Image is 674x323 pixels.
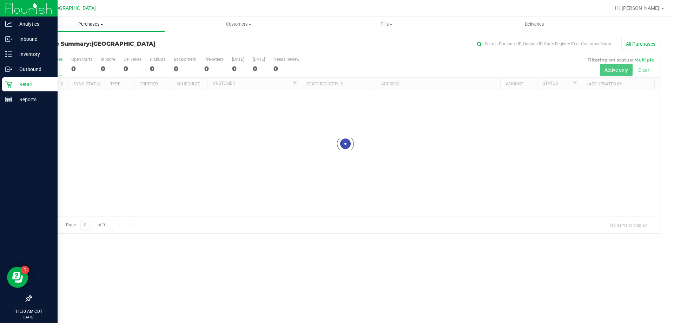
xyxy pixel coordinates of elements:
button: All Purchases [621,38,660,50]
inline-svg: Inbound [5,35,12,43]
p: Outbound [12,65,54,73]
span: Hi, [PERSON_NAME]! [615,5,661,11]
inline-svg: Analytics [5,20,12,27]
inline-svg: Inventory [5,51,12,58]
p: Inbound [12,35,54,43]
p: [DATE] [3,315,54,320]
span: Purchases [17,21,165,27]
iframe: Resource center [7,267,28,288]
span: Deliveries [515,21,554,27]
p: Reports [12,95,54,104]
p: Retail [12,80,54,89]
p: Analytics [12,20,54,28]
span: [GEOGRAPHIC_DATA] [48,5,96,11]
a: Purchases [17,17,165,32]
span: Tills [313,21,460,27]
p: 11:30 AM CDT [3,308,54,315]
inline-svg: Reports [5,96,12,103]
a: Deliveries [461,17,608,32]
a: Tills [312,17,460,32]
iframe: Resource center unread badge [21,266,29,274]
inline-svg: Outbound [5,66,12,73]
span: Customers [165,21,312,27]
span: [GEOGRAPHIC_DATA] [91,40,156,47]
p: Inventory [12,50,54,58]
inline-svg: Retail [5,81,12,88]
h3: Purchase Summary: [31,41,240,47]
input: Search Purchase ID, Original ID, State Registry ID or Customer Name... [474,39,614,49]
a: Customers [165,17,312,32]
